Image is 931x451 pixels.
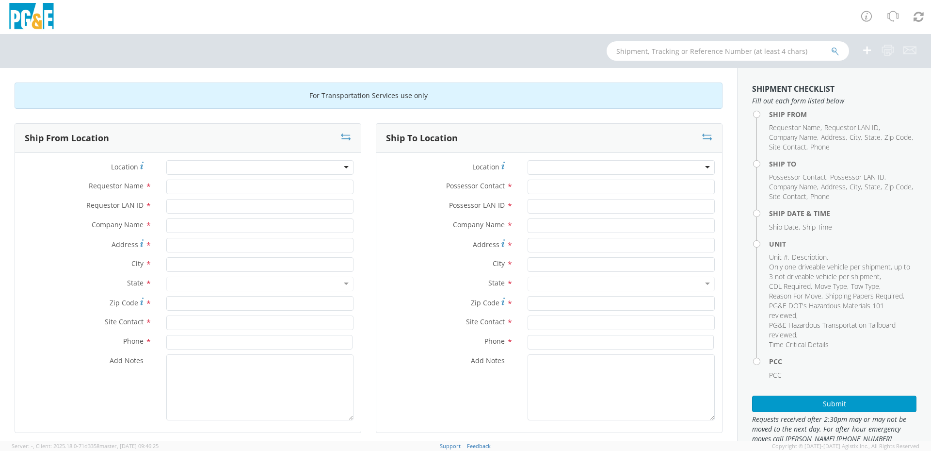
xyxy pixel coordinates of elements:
[769,182,817,191] span: Company Name
[884,133,913,142] li: ,
[110,356,144,365] span: Add Notes
[110,298,138,307] span: Zip Code
[752,415,916,444] span: Requests received after 2:30pm may or may not be moved to the next day. For after hour emergency ...
[815,282,847,291] span: Move Type
[473,240,499,249] span: Address
[850,182,861,191] span: City
[123,336,144,346] span: Phone
[851,282,881,291] li: ,
[821,182,846,191] span: Address
[92,220,144,229] span: Company Name
[850,133,861,142] span: City
[830,172,886,182] li: ,
[607,41,849,61] input: Shipment, Tracking or Reference Number (at least 4 chars)
[769,262,910,281] span: Only one driveable vehicle per shipment, up to 3 not driveable vehicle per shipment
[111,162,138,171] span: Location
[86,200,144,210] span: Requestor LAN ID
[851,282,879,291] span: Tow Type
[466,317,505,326] span: Site Contact
[769,222,800,232] li: ,
[472,162,499,171] span: Location
[821,182,847,192] li: ,
[769,370,782,380] span: PCC
[865,182,881,191] span: State
[769,123,822,133] li: ,
[769,133,817,142] span: Company Name
[769,262,914,282] li: ,
[810,142,830,151] span: Phone
[884,182,913,192] li: ,
[825,291,903,301] span: Shipping Papers Required
[752,396,916,412] button: Submit
[824,123,880,133] li: ,
[15,83,722,109] div: For Transportation Services use only
[7,3,56,32] img: pge-logo-06675f144f4cfa6a6814.png
[815,282,849,291] li: ,
[769,172,828,182] li: ,
[769,282,812,291] li: ,
[769,252,788,262] span: Unit #
[769,192,808,201] li: ,
[769,240,916,248] h4: Unit
[769,142,806,151] span: Site Contact
[769,252,789,262] li: ,
[821,133,847,142] li: ,
[493,259,505,268] span: City
[12,442,34,450] span: Server: -
[769,210,916,217] h4: Ship Date & Time
[865,133,882,142] li: ,
[25,134,109,143] h3: Ship From Location
[446,181,505,190] span: Possessor Contact
[769,320,914,340] li: ,
[830,172,884,182] span: Possessor LAN ID
[112,240,138,249] span: Address
[769,160,916,167] h4: Ship To
[792,252,827,262] span: Description
[769,301,884,320] span: PG&E DOT's Hazardous Materials 101 reviewed
[769,340,829,349] span: Time Critical Details
[884,133,912,142] span: Zip Code
[131,259,144,268] span: City
[453,220,505,229] span: Company Name
[821,133,846,142] span: Address
[769,172,826,182] span: Possessor Contact
[105,317,144,326] span: Site Contact
[865,182,882,192] li: ,
[769,301,914,320] li: ,
[769,291,823,301] li: ,
[488,278,505,287] span: State
[810,192,830,201] span: Phone
[89,181,144,190] span: Requestor Name
[449,200,505,210] span: Possessor LAN ID
[850,182,862,192] li: ,
[769,358,916,365] h4: PCC
[467,442,491,450] a: Feedback
[769,222,799,232] span: Ship Date
[769,133,819,142] li: ,
[33,442,34,450] span: ,
[769,142,808,152] li: ,
[824,123,879,132] span: Requestor LAN ID
[471,356,505,365] span: Add Notes
[772,442,919,450] span: Copyright © [DATE]-[DATE] Agistix Inc., All Rights Reserved
[484,336,505,346] span: Phone
[769,192,806,201] span: Site Contact
[825,291,904,301] li: ,
[752,96,916,106] span: Fill out each form listed below
[471,298,499,307] span: Zip Code
[36,442,159,450] span: Client: 2025.18.0-71d3358
[386,134,458,143] h3: Ship To Location
[769,182,819,192] li: ,
[752,84,835,94] strong: Shipment Checklist
[769,291,821,301] span: Reason For Move
[865,133,881,142] span: State
[803,222,832,232] span: Ship Time
[769,320,896,339] span: PG&E Hazardous Transportation Tailboard reviewed
[769,123,820,132] span: Requestor Name
[99,442,159,450] span: master, [DATE] 09:46:25
[440,442,461,450] a: Support
[769,282,811,291] span: CDL Required
[884,182,912,191] span: Zip Code
[792,252,828,262] li: ,
[769,111,916,118] h4: Ship From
